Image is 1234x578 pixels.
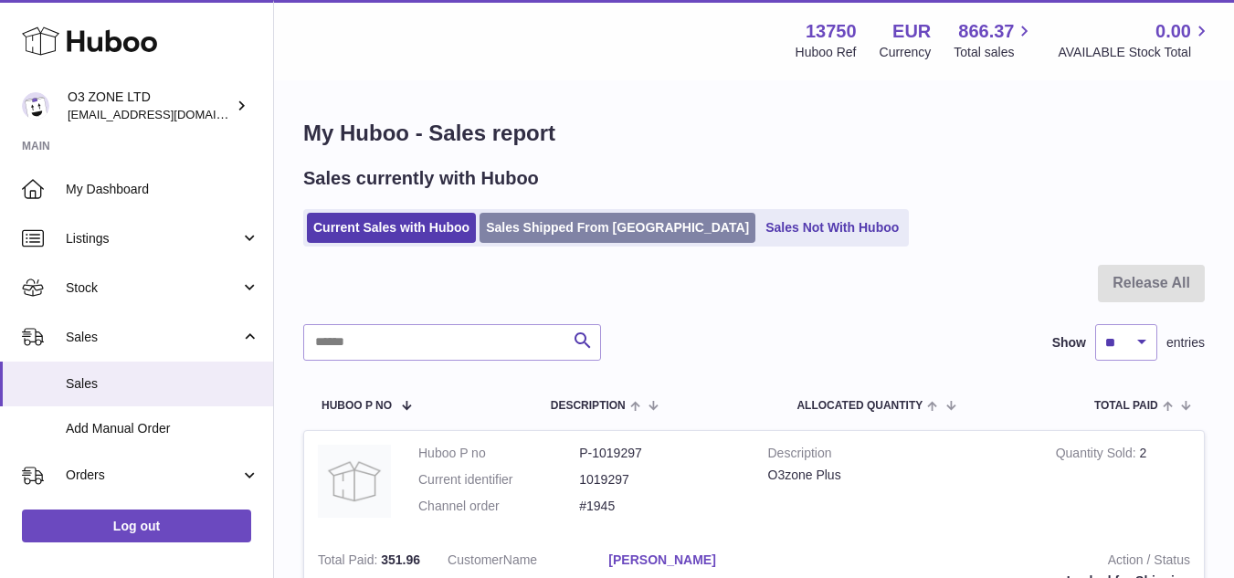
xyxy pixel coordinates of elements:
div: Huboo Ref [796,44,857,61]
a: [PERSON_NAME] [608,552,769,569]
dd: 1019297 [579,471,740,489]
span: Listings [66,230,240,247]
span: Description [551,400,626,412]
img: no-photo-large.jpg [318,445,391,518]
span: Add Manual Order [66,420,259,437]
span: ALLOCATED Quantity [796,400,923,412]
a: Sales Not With Huboo [759,213,905,243]
span: entries [1166,334,1205,352]
h1: My Huboo - Sales report [303,119,1205,148]
span: Sales [66,375,259,393]
a: Sales Shipped From [GEOGRAPHIC_DATA] [480,213,755,243]
img: internalAdmin-13750@internal.huboo.com [22,92,49,120]
span: [EMAIL_ADDRESS][DOMAIN_NAME] [68,107,269,121]
div: O3zone Plus [768,467,1028,484]
span: Total paid [1094,400,1158,412]
strong: 13750 [806,19,857,44]
label: Show [1052,334,1086,352]
strong: Description [768,445,1028,467]
span: Total sales [954,44,1035,61]
strong: Action / Status [797,552,1190,573]
dt: Channel order [418,498,579,515]
span: Orders [66,467,240,484]
h2: Sales currently with Huboo [303,166,539,191]
dd: #1945 [579,498,740,515]
a: Current Sales with Huboo [307,213,476,243]
a: 0.00 AVAILABLE Stock Total [1058,19,1212,61]
span: 351.96 [381,552,420,567]
div: O3 ZONE LTD [68,89,232,123]
span: 866.37 [958,19,1014,44]
dd: P-1019297 [579,445,740,462]
strong: Quantity Sold [1056,446,1140,465]
span: Customer [448,552,503,567]
a: 866.37 Total sales [954,19,1035,61]
strong: Total Paid [318,552,381,572]
dt: Huboo P no [418,445,579,462]
dt: Name [448,552,608,573]
span: 0.00 [1155,19,1191,44]
a: Log out [22,510,251,542]
span: AVAILABLE Stock Total [1058,44,1212,61]
span: My Dashboard [66,181,259,198]
span: Sales [66,329,240,346]
strong: EUR [892,19,931,44]
td: 2 [1042,431,1204,538]
dt: Current identifier [418,471,579,489]
div: Currency [880,44,932,61]
span: Stock [66,279,240,297]
span: Huboo P no [322,400,392,412]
